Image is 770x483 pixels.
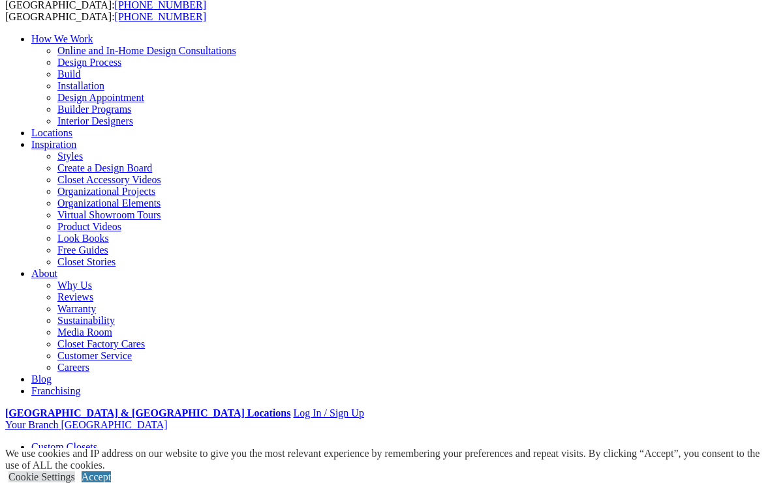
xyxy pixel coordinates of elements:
[57,80,104,91] a: Installation
[115,11,206,22] a: [PHONE_NUMBER]
[61,419,167,430] span: [GEOGRAPHIC_DATA]
[57,280,92,291] a: Why Us
[293,407,363,418] a: Log In / Sign Up
[31,385,81,396] a: Franchising
[57,57,121,68] a: Design Process
[57,233,109,244] a: Look Books
[57,186,155,197] a: Organizational Projects
[57,327,112,338] a: Media Room
[5,419,168,430] a: Your Branch [GEOGRAPHIC_DATA]
[57,315,115,326] a: Sustainability
[57,162,152,173] a: Create a Design Board
[31,33,93,44] a: How We Work
[31,139,76,150] a: Inspiration
[82,471,111,482] a: Accept
[5,407,290,418] a: [GEOGRAPHIC_DATA] & [GEOGRAPHIC_DATA] Locations
[57,291,93,302] a: Reviews
[57,68,81,80] a: Build
[57,350,132,361] a: Customer Service
[57,104,131,115] a: Builder Programs
[5,419,58,430] span: Your Branch
[57,303,96,314] a: Warranty
[31,268,57,279] a: About
[57,221,121,232] a: Product Videos
[57,92,144,103] a: Design Appointment
[57,198,161,209] a: Organizational Elements
[31,441,97,452] a: Custom Closets
[57,244,108,256] a: Free Guides
[8,471,75,482] a: Cookie Settings
[31,127,72,138] a: Locations
[57,362,89,373] a: Careers
[57,338,145,349] a: Closet Factory Cares
[5,448,770,471] div: We use cookies and IP address on our website to give you the most relevant experience by remember...
[57,209,161,220] a: Virtual Showroom Tours
[57,45,236,56] a: Online and In-Home Design Consultations
[57,151,83,162] a: Styles
[31,373,52,385] a: Blog
[57,256,115,267] a: Closet Stories
[57,115,133,126] a: Interior Designers
[57,174,161,185] a: Closet Accessory Videos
